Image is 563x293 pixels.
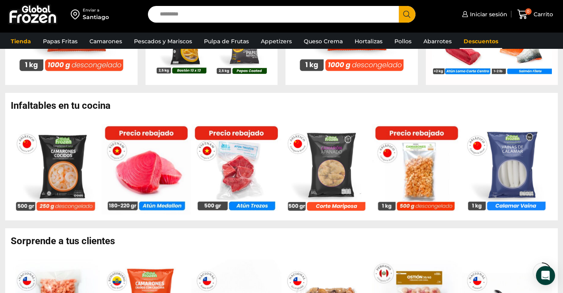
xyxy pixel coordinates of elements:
[390,34,415,49] a: Pollos
[71,8,83,21] img: address-field-icon.svg
[460,34,502,49] a: Descuentos
[399,6,415,23] button: Search button
[532,10,553,18] span: Carrito
[468,10,507,18] span: Iniciar sesión
[257,34,296,49] a: Appetizers
[85,34,126,49] a: Camarones
[11,101,558,110] h2: Infaltables en tu cocina
[536,266,555,285] div: Open Intercom Messenger
[300,34,347,49] a: Queso Crema
[83,8,109,13] div: Enviar a
[200,34,253,49] a: Pulpa de Frutas
[7,34,35,49] a: Tienda
[130,34,196,49] a: Pescados y Mariscos
[83,13,109,21] div: Santiago
[515,5,555,24] a: 0 Carrito
[11,236,558,246] h2: Sorprende a tus clientes
[351,34,386,49] a: Hortalizas
[525,8,532,15] span: 0
[460,6,507,22] a: Iniciar sesión
[419,34,456,49] a: Abarrotes
[39,34,82,49] a: Papas Fritas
